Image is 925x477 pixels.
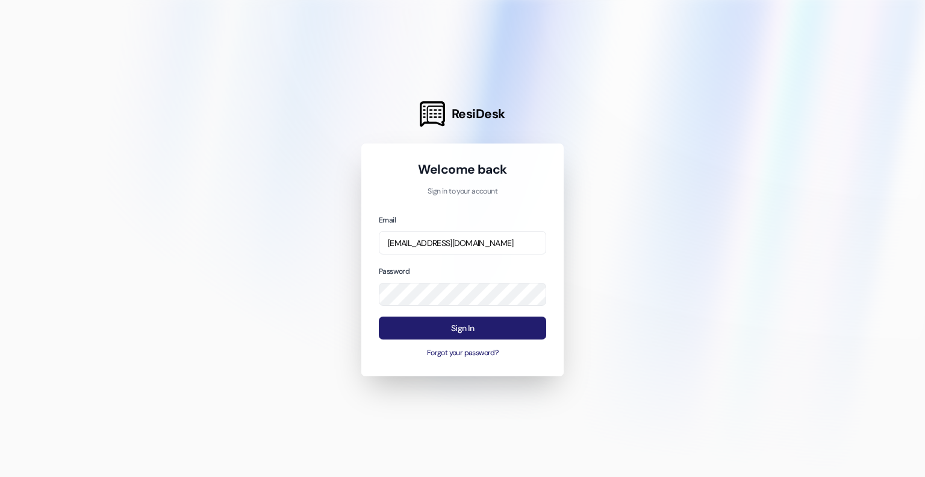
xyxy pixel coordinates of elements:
[420,101,445,127] img: ResiDesk Logo
[379,267,410,276] label: Password
[379,215,396,225] label: Email
[379,348,546,359] button: Forgot your password?
[379,231,546,254] input: name@example.com
[452,106,505,122] span: ResiDesk
[379,161,546,178] h1: Welcome back
[379,186,546,197] p: Sign in to your account
[379,317,546,340] button: Sign In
